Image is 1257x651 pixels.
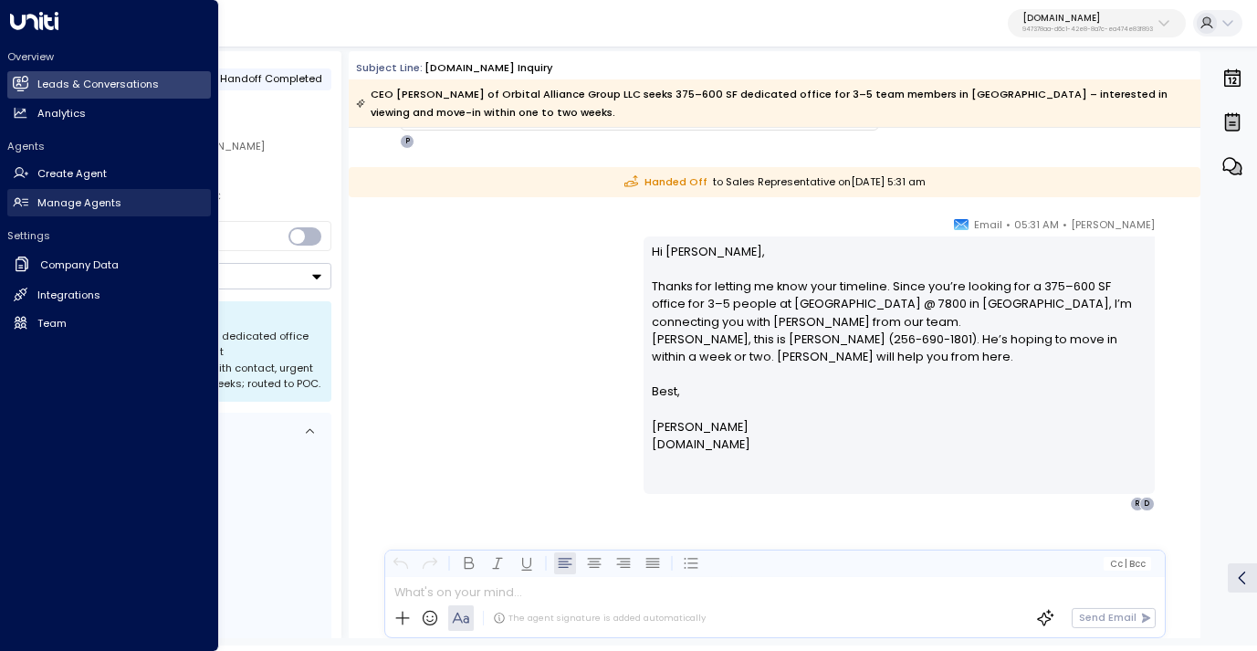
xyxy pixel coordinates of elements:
h2: Overview [7,49,211,64]
p: [DOMAIN_NAME] [1022,13,1153,24]
span: Cc Bcc [1109,559,1145,569]
div: R [1130,497,1145,511]
span: | [1124,559,1126,569]
div: D [1139,497,1154,511]
div: P [400,134,414,149]
div: to Sales Representative on [DATE] 5:31 am [349,167,1200,197]
h2: Analytics [37,106,86,121]
span: Email [974,215,1002,234]
div: CEO [PERSON_NAME] of Orbital Alliance Group LLC seeks 375–600 SF dedicated office for 3–5 team me... [356,85,1191,121]
h2: Company Data [40,257,119,273]
h2: Team [37,316,67,331]
span: Handoff Completed [220,71,322,86]
a: Manage Agents [7,189,211,216]
span: • [1006,215,1011,234]
span: Subject Line: [356,60,423,75]
div: [DOMAIN_NAME] Inquiry [424,60,553,76]
span: Handed Off [624,174,707,190]
h2: Create Agent [37,166,107,182]
button: Undo [389,552,411,574]
a: Company Data [7,250,211,280]
p: Hi [PERSON_NAME], Thanks for letting me know your timeline. Since you’re looking for a 375–600 SF... [652,243,1146,453]
h2: Settings [7,228,211,243]
h2: Agents [7,139,211,153]
span: [PERSON_NAME] [1071,215,1155,234]
a: Create Agent [7,161,211,188]
h2: Integrations [37,288,100,303]
p: 947378aa-d6c1-42e8-8a7c-ea474e83f893 [1022,26,1153,33]
span: • [1063,215,1067,234]
a: Team [7,310,211,337]
button: Cc|Bcc [1104,557,1151,571]
a: Leads & Conversations [7,71,211,99]
h2: Manage Agents [37,195,121,211]
button: Redo [418,552,440,574]
span: 05:31 AM [1014,215,1059,234]
a: Analytics [7,100,211,127]
div: The agent signature is added automatically [493,612,706,625]
h2: Leads & Conversations [37,77,159,92]
a: Integrations [7,281,211,309]
button: [DOMAIN_NAME]947378aa-d6c1-42e8-8a7c-ea474e83f893 [1008,9,1186,38]
img: 80_headshot.jpg [1162,215,1191,245]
